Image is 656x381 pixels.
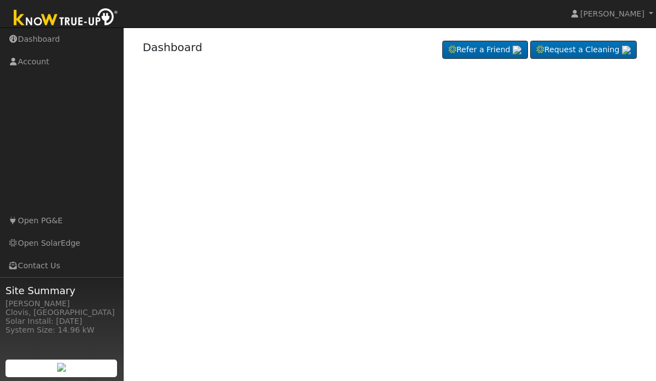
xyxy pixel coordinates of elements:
img: retrieve [622,46,631,54]
div: Solar Install: [DATE] [5,316,118,327]
img: retrieve [57,363,66,372]
div: Clovis, [GEOGRAPHIC_DATA] [5,307,118,318]
span: Site Summary [5,283,118,298]
img: retrieve [513,46,521,54]
a: Request a Cleaning [530,41,637,59]
a: Dashboard [143,41,203,54]
div: [PERSON_NAME] [5,298,118,310]
span: [PERSON_NAME] [580,9,644,18]
div: System Size: 14.96 kW [5,324,118,336]
a: Refer a Friend [442,41,528,59]
img: Know True-Up [8,6,124,31]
